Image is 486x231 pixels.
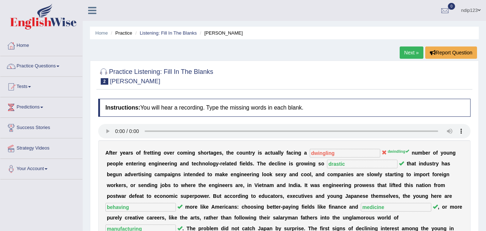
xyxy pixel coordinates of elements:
[169,150,172,156] b: e
[192,150,195,156] b: g
[198,150,201,156] b: s
[321,172,324,177] b: d
[388,149,409,154] sup: dwindling
[111,150,113,156] b: t
[174,161,177,166] b: g
[423,161,427,166] b: d
[213,150,217,156] b: g
[119,161,120,166] b: l
[231,161,234,166] b: e
[250,150,252,156] b: r
[210,150,213,156] b: a
[105,105,140,111] b: Instructions:
[380,172,382,177] b: y
[178,172,181,177] b: s
[207,150,209,156] b: r
[318,172,322,177] b: n
[113,161,116,166] b: o
[133,161,136,166] b: e
[0,77,82,95] a: Tests
[356,172,359,177] b: a
[215,172,219,177] b: m
[140,30,197,36] a: Listening: Fill In The Blanks
[239,150,242,156] b: o
[109,30,132,36] li: Practice
[398,172,401,177] b: n
[205,161,208,166] b: o
[369,172,371,177] b: l
[385,172,388,177] b: s
[98,99,471,117] h4: You will hear a recording. Type the missing words in each blank.
[281,172,284,177] b: x
[295,172,298,177] b: d
[280,161,283,166] b: n
[253,161,254,166] b: .
[434,161,436,166] b: r
[175,172,178,177] b: n
[265,150,268,156] b: a
[0,36,82,54] a: Home
[450,150,453,156] b: n
[144,172,145,177] b: i
[437,172,439,177] b: r
[443,172,446,177] b: g
[274,161,277,166] b: c
[304,150,307,156] b: a
[201,172,205,177] b: d
[307,172,310,177] b: o
[143,161,146,166] b: g
[361,172,364,177] b: e
[131,172,133,177] b: v
[123,150,126,156] b: e
[0,56,82,74] a: Practice Questions
[446,150,450,156] b: u
[439,172,442,177] b: e
[268,150,271,156] b: c
[408,161,412,166] b: h
[140,161,143,166] b: n
[271,150,272,156] b: t
[344,172,347,177] b: n
[338,172,341,177] b: p
[216,150,219,156] b: e
[420,161,423,166] b: n
[110,172,113,177] b: e
[209,150,210,156] b: t
[192,172,196,177] b: n
[351,172,354,177] b: s
[420,172,423,177] b: p
[130,150,133,156] b: s
[171,161,174,166] b: n
[426,150,428,156] b: e
[422,150,426,156] b: b
[0,138,82,156] a: Strategy Videos
[426,172,428,177] b: r
[442,172,443,177] b: i
[252,172,253,177] b: i
[158,161,159,166] b: i
[147,150,150,156] b: e
[119,172,122,177] b: n
[286,150,288,156] b: f
[245,161,247,166] b: l
[275,172,278,177] b: s
[299,161,301,166] b: r
[107,172,110,177] b: b
[279,161,280,166] b: i
[155,150,158,156] b: n
[138,161,140,166] b: i
[250,172,251,177] b: r
[136,161,138,166] b: r
[189,150,192,156] b: n
[272,161,275,166] b: e
[426,161,430,166] b: u
[219,150,222,156] b: s
[209,172,212,177] b: o
[199,172,201,177] b: e
[283,172,286,177] b: y
[259,150,262,156] b: s
[236,172,240,177] b: g
[128,172,131,177] b: d
[400,172,404,177] b: g
[188,172,190,177] b: t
